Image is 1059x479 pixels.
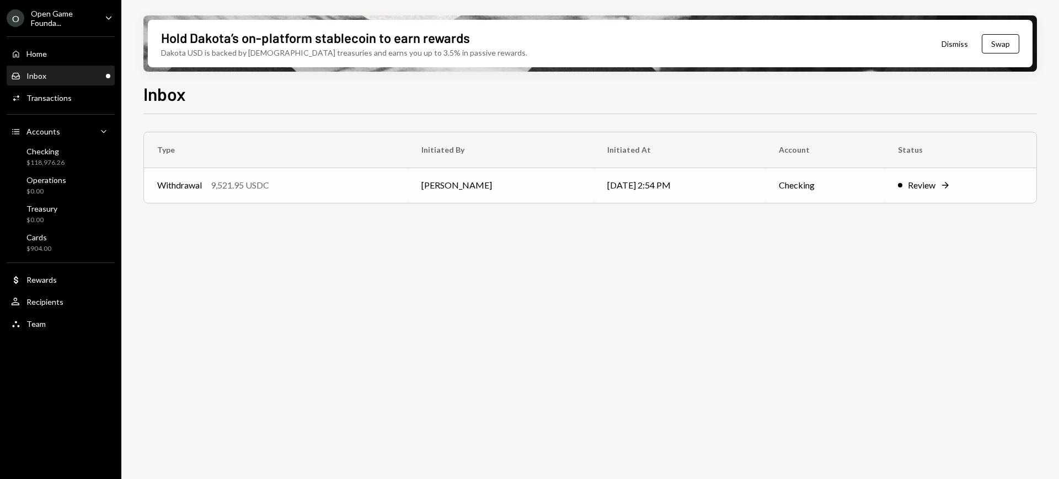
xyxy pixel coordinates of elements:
a: Cards$904.00 [7,229,115,256]
th: Account [766,132,885,168]
th: Initiated By [408,132,593,168]
a: Inbox [7,66,115,85]
div: Home [26,49,47,58]
div: O [7,9,24,27]
a: Home [7,44,115,63]
a: Rewards [7,270,115,289]
div: Review [908,179,935,192]
div: Checking [26,147,65,156]
div: Transactions [26,93,72,103]
div: Withdrawal [157,179,202,192]
td: [PERSON_NAME] [408,168,593,203]
div: Treasury [26,204,57,213]
div: Hold Dakota’s on-platform stablecoin to earn rewards [161,29,470,47]
a: Checking$118,976.26 [7,143,115,170]
div: Dakota USD is backed by [DEMOGRAPHIC_DATA] treasuries and earns you up to 3.5% in passive rewards. [161,47,527,58]
a: Accounts [7,121,115,141]
a: Team [7,314,115,333]
div: Team [26,319,46,329]
td: Checking [766,168,885,203]
div: $0.00 [26,187,66,196]
td: [DATE] 2:54 PM [594,168,766,203]
a: Operations$0.00 [7,172,115,198]
div: Cards [26,233,51,242]
th: Status [885,132,1036,168]
div: $904.00 [26,244,51,254]
th: Initiated At [594,132,766,168]
a: Treasury$0.00 [7,201,115,227]
div: Recipients [26,297,63,306]
button: Dismiss [928,31,982,57]
div: Inbox [26,71,46,80]
div: 9,521.95 USDC [211,179,269,192]
div: Operations [26,175,66,185]
h1: Inbox [143,83,186,105]
div: Open Game Founda... [31,9,96,28]
div: Rewards [26,275,57,284]
a: Recipients [7,292,115,311]
button: Swap [982,34,1019,53]
div: $0.00 [26,216,57,225]
div: Accounts [26,127,60,136]
a: Transactions [7,88,115,107]
div: $118,976.26 [26,158,65,168]
th: Type [144,132,408,168]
